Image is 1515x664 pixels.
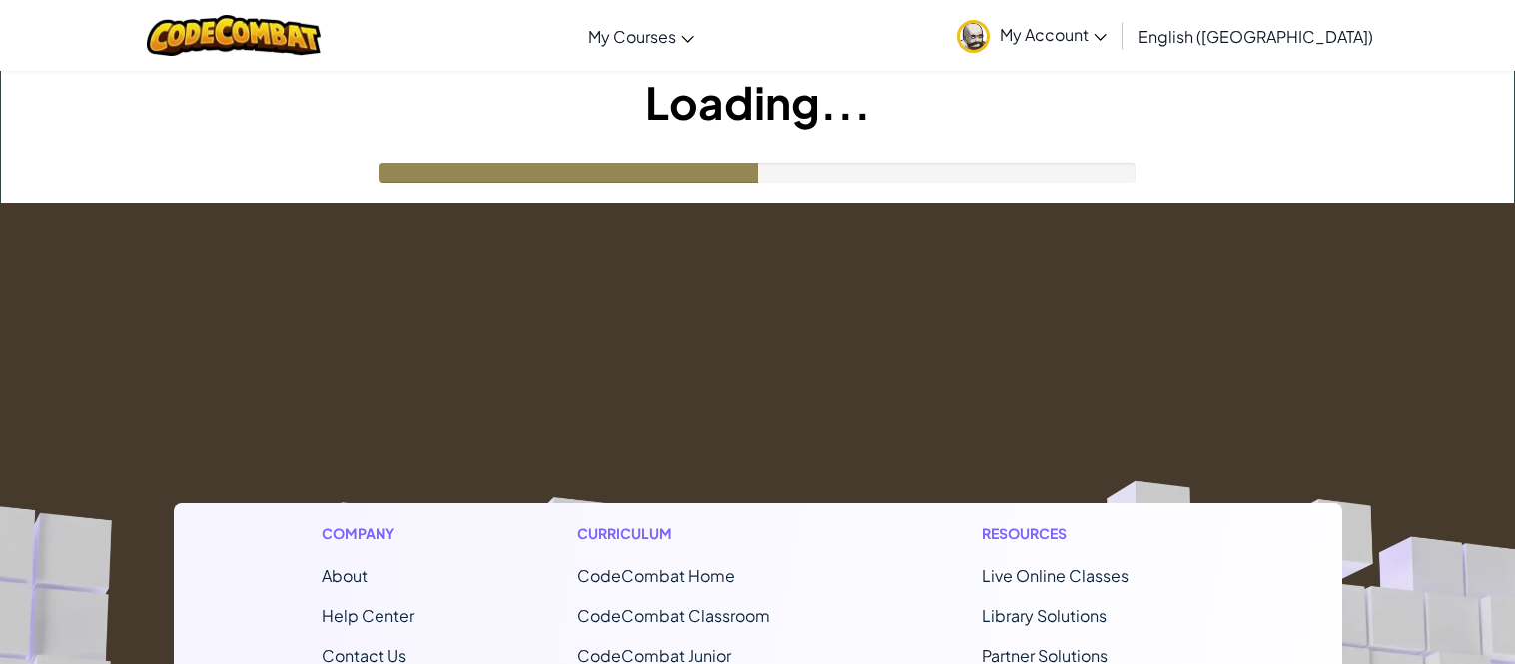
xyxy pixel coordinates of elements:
[588,26,676,47] span: My Courses
[577,605,770,626] a: CodeCombat Classroom
[322,523,414,544] h1: Company
[947,4,1117,67] a: My Account
[147,15,322,56] img: CodeCombat logo
[982,605,1107,626] a: Library Solutions
[982,565,1129,586] a: Live Online Classes
[957,20,990,53] img: avatar
[1000,24,1107,45] span: My Account
[322,605,414,626] a: Help Center
[1138,26,1373,47] span: English ([GEOGRAPHIC_DATA])
[577,565,735,586] span: CodeCombat Home
[322,565,368,586] a: About
[1,71,1514,133] h1: Loading...
[1129,9,1383,63] a: English ([GEOGRAPHIC_DATA])
[577,523,819,544] h1: Curriculum
[982,523,1194,544] h1: Resources
[578,9,704,63] a: My Courses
